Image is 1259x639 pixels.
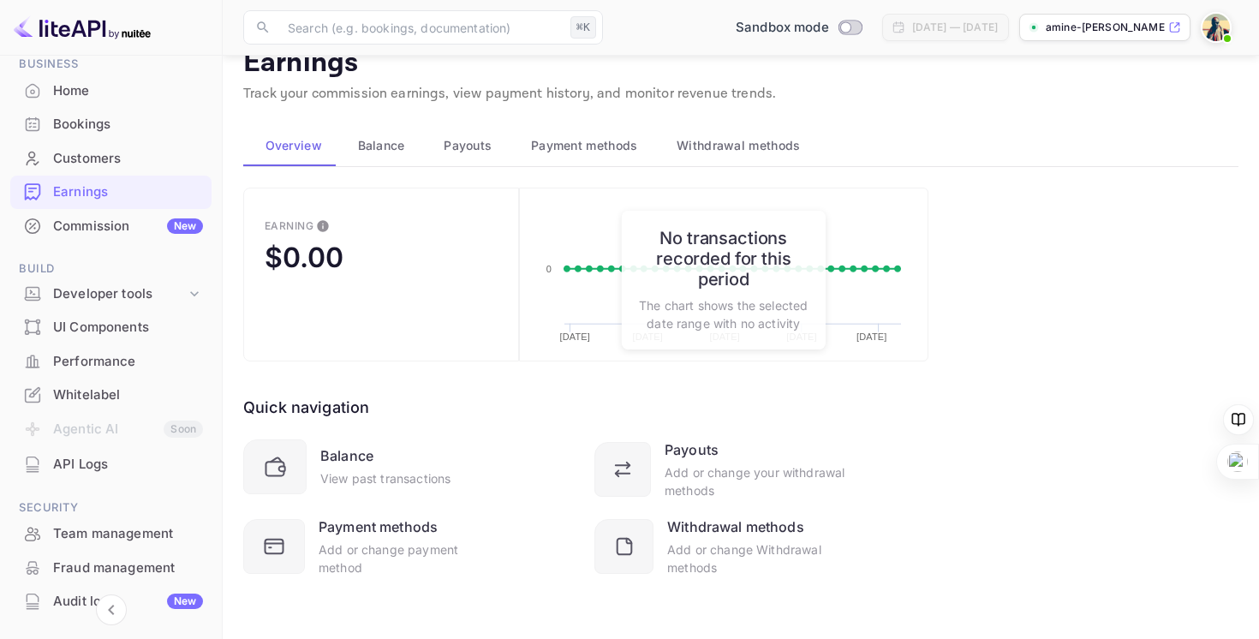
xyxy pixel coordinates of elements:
div: Balance [320,445,373,466]
div: Whitelabel [10,379,212,412]
div: Home [53,81,203,101]
div: Commission [53,217,203,236]
div: Bookings [10,108,212,141]
a: Whitelabel [10,379,212,410]
div: Payment methods [319,517,438,537]
span: Payouts [444,135,492,156]
span: Build [10,260,212,278]
div: Fraud management [10,552,212,585]
img: Amine Saoudi-Hassani [1202,14,1230,41]
span: Sandbox mode [736,18,829,38]
div: Customers [10,142,212,176]
div: Earning [265,219,313,232]
div: API Logs [10,448,212,481]
div: CommissionNew [10,210,212,243]
div: New [167,594,203,609]
h6: No transactions recorded for this period [639,228,809,290]
img: LiteAPI logo [14,14,151,41]
div: Customers [53,149,203,169]
div: Earnings [10,176,212,209]
a: Fraud management [10,552,212,583]
div: ⌘K [570,16,596,39]
text: 0 [546,264,551,274]
p: amine-[PERSON_NAME]-l... [1046,20,1165,35]
div: Add or change your withdrawal methods [665,463,846,499]
div: Switch to Production mode [729,18,868,38]
div: [DATE] — [DATE] [912,20,998,35]
div: Audit logsNew [10,585,212,618]
a: Earnings [10,176,212,207]
div: scrollable auto tabs example [243,125,1238,166]
a: CommissionNew [10,210,212,242]
span: Balance [358,135,405,156]
div: UI Components [53,318,203,337]
a: Customers [10,142,212,174]
div: Earnings [53,182,203,202]
div: Quick navigation [243,396,369,419]
button: This is the amount of confirmed commission that will be paid to you on the next scheduled deposit [309,212,337,240]
a: Performance [10,345,212,377]
div: Audit logs [53,592,203,612]
text: [DATE] [559,331,589,342]
a: Team management [10,517,212,549]
div: Whitelabel [53,385,203,405]
button: Collapse navigation [96,594,127,625]
div: Add or change Withdrawal methods [667,540,846,576]
button: EarningThis is the amount of confirmed commission that will be paid to you on the next scheduled ... [243,188,519,361]
div: Team management [10,517,212,551]
div: Home [10,75,212,108]
span: Business [10,55,212,74]
a: Home [10,75,212,106]
div: Performance [53,352,203,372]
span: Withdrawal methods [677,135,800,156]
a: UI Components [10,311,212,343]
div: Developer tools [53,284,186,304]
a: Audit logsNew [10,585,212,617]
div: Team management [53,524,203,544]
div: Developer tools [10,279,212,309]
div: Withdrawal methods [667,517,804,537]
div: Add or change payment method [319,540,495,576]
text: [DATE] [856,331,886,342]
a: API Logs [10,448,212,480]
p: The chart shows the selected date range with no activity [639,296,809,332]
p: Track your commission earnings, view payment history, and monitor revenue trends. [243,84,1238,105]
div: Payouts [665,439,719,460]
span: Overview [266,135,322,156]
div: Fraud management [53,558,203,578]
p: Earnings [243,46,1238,81]
div: API Logs [53,455,203,475]
span: Payment methods [531,135,638,156]
div: Performance [10,345,212,379]
div: Bookings [53,115,203,134]
div: View past transactions [320,469,450,487]
div: $0.00 [265,241,343,274]
div: UI Components [10,311,212,344]
input: Search (e.g. bookings, documentation) [277,10,564,45]
div: New [167,218,203,234]
span: Security [10,499,212,517]
a: Bookings [10,108,212,140]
